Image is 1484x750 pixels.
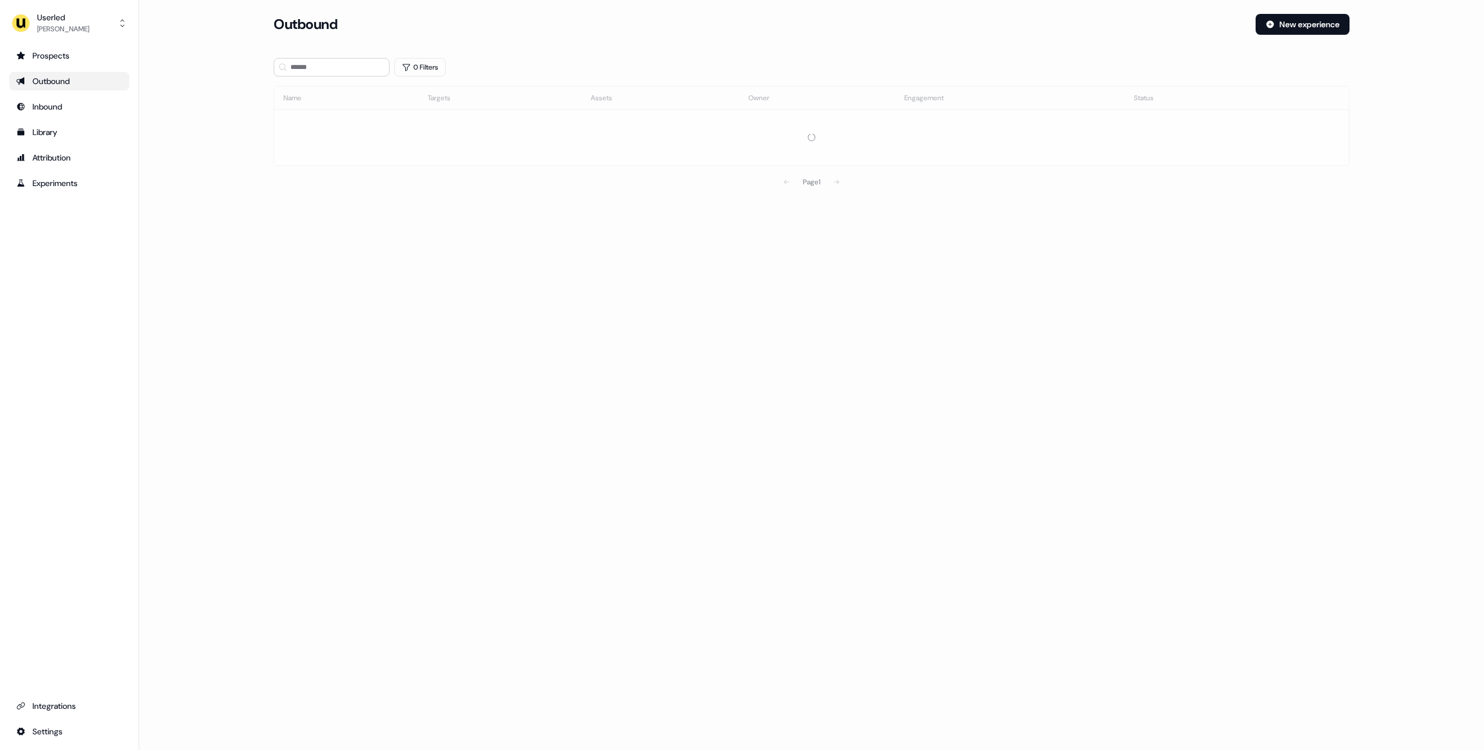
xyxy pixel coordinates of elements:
div: Prospects [16,50,122,61]
a: Go to prospects [9,46,129,65]
div: Inbound [16,101,122,112]
div: [PERSON_NAME] [37,23,89,35]
div: Library [16,126,122,138]
div: Settings [16,726,122,737]
div: Userled [37,12,89,23]
a: Go to integrations [9,697,129,715]
button: Userled[PERSON_NAME] [9,9,129,37]
div: Attribution [16,152,122,163]
div: Experiments [16,177,122,189]
button: 0 Filters [394,58,446,77]
a: Go to attribution [9,148,129,167]
a: Go to integrations [9,722,129,741]
a: Go to outbound experience [9,72,129,90]
a: Go to templates [9,123,129,141]
h3: Outbound [274,16,337,33]
div: Integrations [16,700,122,712]
button: New experience [1256,14,1350,35]
div: Outbound [16,75,122,87]
a: Go to experiments [9,174,129,192]
a: Go to Inbound [9,97,129,116]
